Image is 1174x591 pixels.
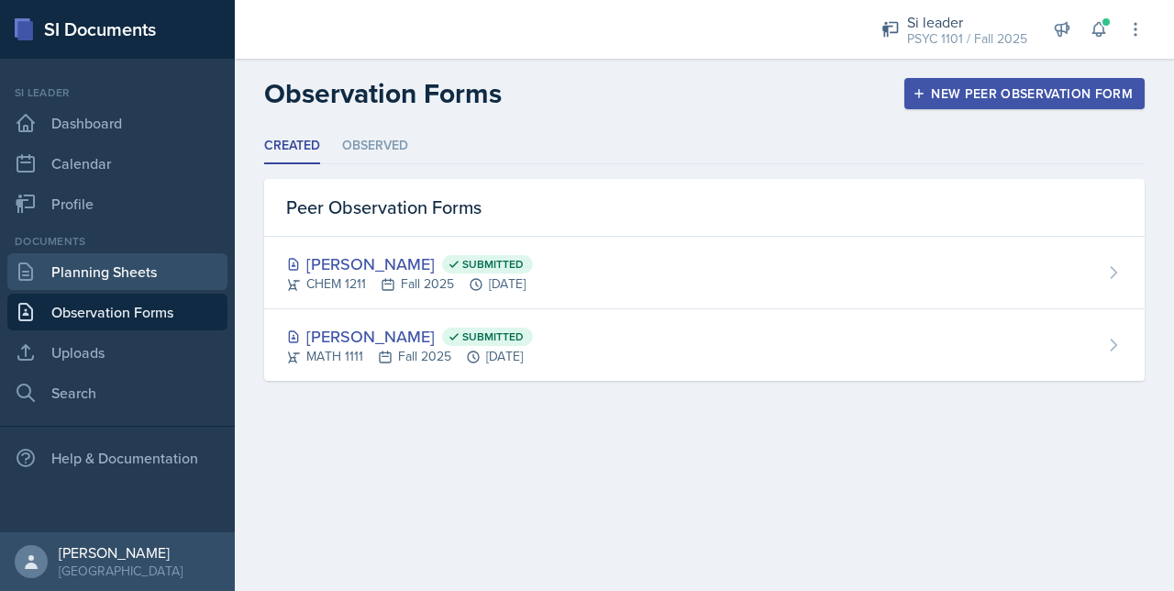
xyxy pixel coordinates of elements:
[59,543,183,562] div: [PERSON_NAME]
[264,77,502,110] h2: Observation Forms
[7,185,227,222] a: Profile
[264,179,1145,237] div: Peer Observation Forms
[286,274,533,294] div: CHEM 1211 Fall 2025 [DATE]
[462,329,524,344] span: Submitted
[59,562,183,580] div: [GEOGRAPHIC_DATA]
[7,440,227,476] div: Help & Documentation
[907,29,1027,49] div: PSYC 1101 / Fall 2025
[264,309,1145,381] a: [PERSON_NAME] Submitted MATH 1111Fall 2025[DATE]
[286,251,533,276] div: [PERSON_NAME]
[286,324,533,349] div: [PERSON_NAME]
[907,11,1027,33] div: Si leader
[7,334,227,371] a: Uploads
[264,128,320,164] li: Created
[7,145,227,182] a: Calendar
[264,237,1145,309] a: [PERSON_NAME] Submitted CHEM 1211Fall 2025[DATE]
[342,128,408,164] li: Observed
[904,78,1145,109] button: New Peer Observation Form
[7,294,227,330] a: Observation Forms
[286,347,533,366] div: MATH 1111 Fall 2025 [DATE]
[916,86,1133,101] div: New Peer Observation Form
[7,233,227,250] div: Documents
[7,374,227,411] a: Search
[7,84,227,101] div: Si leader
[7,253,227,290] a: Planning Sheets
[462,257,524,272] span: Submitted
[7,105,227,141] a: Dashboard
